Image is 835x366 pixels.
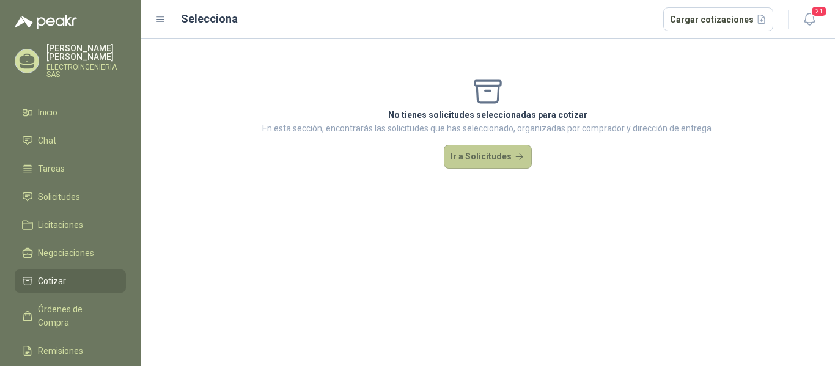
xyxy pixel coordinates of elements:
[15,15,77,29] img: Logo peakr
[15,298,126,334] a: Órdenes de Compra
[15,339,126,362] a: Remisiones
[15,269,126,293] a: Cotizar
[15,185,126,208] a: Solicitudes
[663,7,774,32] button: Cargar cotizaciones
[181,10,238,27] h2: Selecciona
[15,241,126,265] a: Negociaciones
[798,9,820,31] button: 21
[15,213,126,236] a: Licitaciones
[46,64,126,78] p: ELECTROINGENIERIA SAS
[38,218,83,232] span: Licitaciones
[38,302,114,329] span: Órdenes de Compra
[38,162,65,175] span: Tareas
[15,101,126,124] a: Inicio
[38,274,66,288] span: Cotizar
[38,246,94,260] span: Negociaciones
[38,134,56,147] span: Chat
[38,106,57,119] span: Inicio
[15,157,126,180] a: Tareas
[46,44,126,61] p: [PERSON_NAME] [PERSON_NAME]
[811,5,828,17] span: 21
[262,108,713,122] p: No tienes solicitudes seleccionadas para cotizar
[15,129,126,152] a: Chat
[444,145,532,169] button: Ir a Solicitudes
[38,190,80,203] span: Solicitudes
[38,344,83,357] span: Remisiones
[262,122,713,135] p: En esta sección, encontrarás las solicitudes que has seleccionado, organizadas por comprador y di...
